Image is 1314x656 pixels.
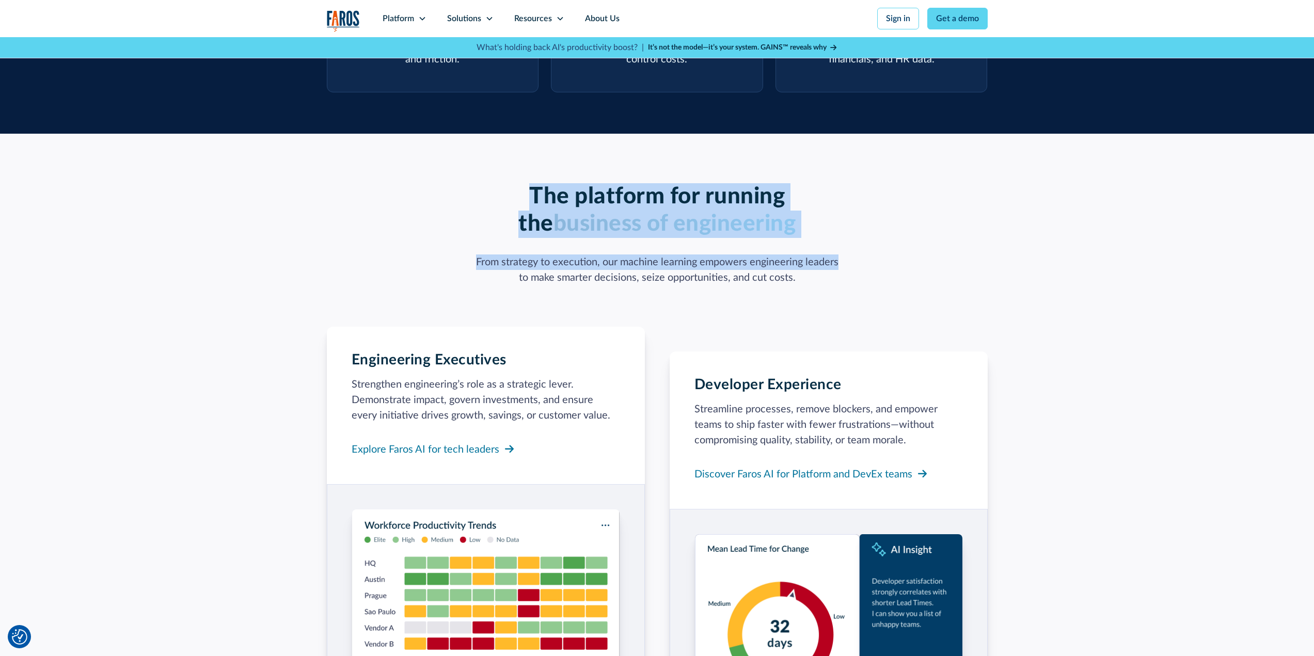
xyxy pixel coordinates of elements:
[927,8,988,29] a: Get a demo
[352,442,499,457] div: Explore Faros AI for tech leaders
[12,629,27,645] button: Cookie Settings
[471,183,843,238] h2: The platform for running the
[694,402,963,448] p: Streamline processes, remove blockers, and empower teams to ship faster with fewer frustrations—w...
[648,44,827,51] strong: It’s not the model—it’s your system. GAINS™ reveals why
[648,42,838,53] a: It’s not the model—it’s your system. GAINS™ reveals why
[352,440,516,459] a: Explore Faros AI for tech leaders
[694,376,842,394] h3: Developer Experience
[352,377,620,423] p: Strengthen engineering’s role as a strategic lever. Demonstrate impact, govern investments, and e...
[553,213,796,235] span: business of engineering
[477,41,644,54] p: What's holding back AI's productivity boost? |
[447,12,481,25] div: Solutions
[12,629,27,645] img: Revisit consent button
[327,10,360,31] a: home
[694,467,912,482] div: Discover Faros AI for Platform and DevEx teams
[383,12,414,25] div: Platform
[327,10,360,31] img: Logo of the analytics and reporting company Faros.
[352,351,506,369] h3: Engineering Executives
[877,8,919,29] a: Sign in
[471,254,843,285] p: From strategy to execution, our machine learning empowers engineering leaders to make smarter dec...
[694,465,929,484] a: Discover Faros AI for Platform and DevEx teams
[514,12,552,25] div: Resources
